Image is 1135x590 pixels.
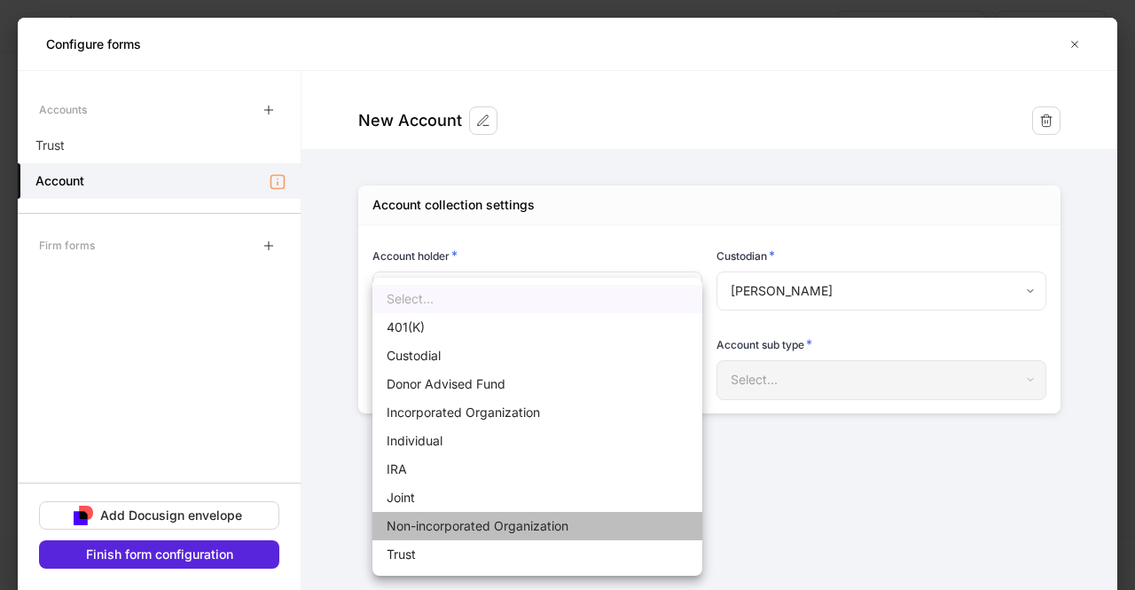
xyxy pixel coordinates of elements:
li: Non-incorporated Organization [372,512,702,540]
li: Individual [372,427,702,455]
li: Trust [372,540,702,569]
li: 401(K) [372,313,702,342]
li: IRA [372,455,702,484]
li: Joint [372,484,702,512]
li: Donor Advised Fund [372,370,702,398]
li: Incorporated Organization [372,398,702,427]
li: Custodial [372,342,702,370]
